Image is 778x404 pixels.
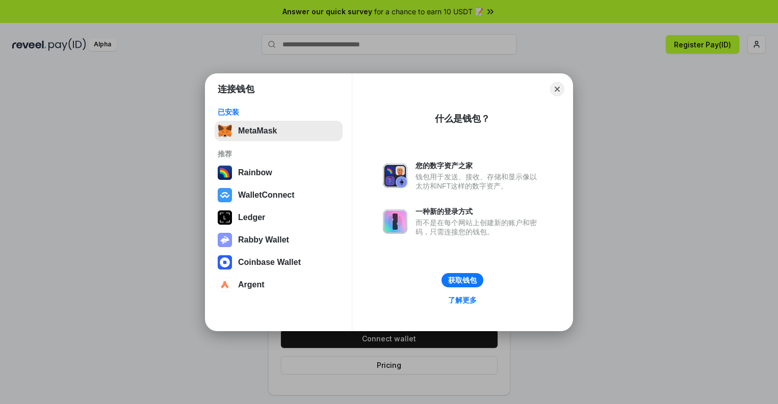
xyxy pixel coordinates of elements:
img: svg+xml,%3Csvg%20width%3D%2228%22%20height%3D%2228%22%20viewBox%3D%220%200%2028%2028%22%20fill%3D... [218,255,232,270]
img: svg+xml,%3Csvg%20width%3D%22120%22%20height%3D%22120%22%20viewBox%3D%220%200%20120%20120%22%20fil... [218,166,232,180]
button: Argent [215,275,343,295]
img: svg+xml,%3Csvg%20xmlns%3D%22http%3A%2F%2Fwww.w3.org%2F2000%2Fsvg%22%20fill%3D%22none%22%20viewBox... [383,164,407,188]
img: svg+xml,%3Csvg%20fill%3D%22none%22%20height%3D%2233%22%20viewBox%3D%220%200%2035%2033%22%20width%... [218,124,232,138]
button: Rabby Wallet [215,230,343,250]
img: svg+xml,%3Csvg%20width%3D%2228%22%20height%3D%2228%22%20viewBox%3D%220%200%2028%2028%22%20fill%3D... [218,188,232,202]
div: 什么是钱包？ [435,113,490,125]
button: Rainbow [215,163,343,183]
div: Rainbow [238,168,272,177]
div: 推荐 [218,149,340,158]
div: 而不是在每个网站上创建新的账户和密码，只需连接您的钱包。 [416,218,542,236]
div: 获取钱包 [448,276,477,285]
div: 已安装 [218,107,340,117]
button: WalletConnect [215,185,343,205]
button: MetaMask [215,121,343,141]
div: 钱包用于发送、接收、存储和显示像以太坊和NFT这样的数字资产。 [416,172,542,191]
img: svg+xml,%3Csvg%20xmlns%3D%22http%3A%2F%2Fwww.w3.org%2F2000%2Fsvg%22%20fill%3D%22none%22%20viewBox... [218,233,232,247]
img: svg+xml,%3Csvg%20width%3D%2228%22%20height%3D%2228%22%20viewBox%3D%220%200%2028%2028%22%20fill%3D... [218,278,232,292]
div: 了解更多 [448,295,477,305]
div: Rabby Wallet [238,235,289,245]
div: Coinbase Wallet [238,258,301,267]
div: Ledger [238,213,265,222]
button: 获取钱包 [442,273,483,287]
h1: 连接钱包 [218,83,254,95]
div: 一种新的登录方式 [416,207,542,216]
button: Ledger [215,207,343,228]
button: Close [550,82,564,96]
img: svg+xml,%3Csvg%20xmlns%3D%22http%3A%2F%2Fwww.w3.org%2F2000%2Fsvg%22%20fill%3D%22none%22%20viewBox... [383,209,407,234]
div: Argent [238,280,265,289]
div: MetaMask [238,126,277,136]
a: 了解更多 [442,293,483,307]
img: svg+xml,%3Csvg%20xmlns%3D%22http%3A%2F%2Fwww.w3.org%2F2000%2Fsvg%22%20width%3D%2228%22%20height%3... [218,210,232,225]
div: WalletConnect [238,191,295,200]
button: Coinbase Wallet [215,252,343,273]
div: 您的数字资产之家 [416,161,542,170]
